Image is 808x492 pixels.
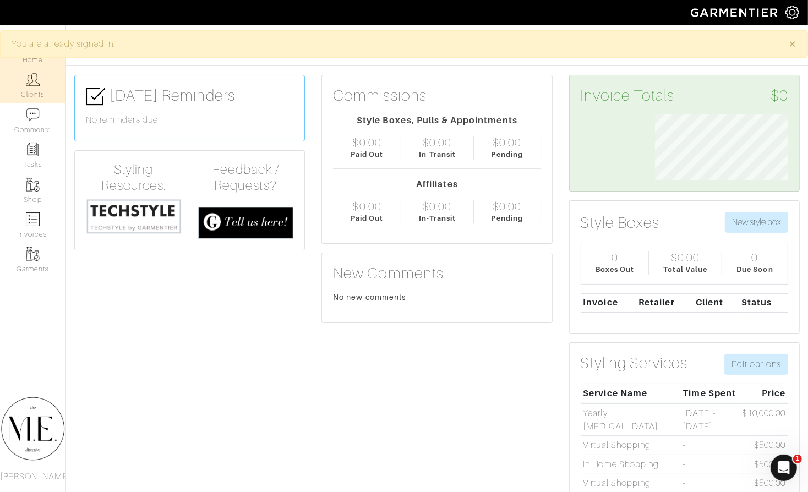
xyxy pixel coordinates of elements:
[581,436,680,455] td: Virtual Shopping
[423,136,451,149] div: $0.00
[198,207,294,239] img: feedback_requests-3821251ac2bd56c73c230f3229a5b25d6eb027adea667894f41107c140538ee0.png
[771,455,797,481] iframe: Intercom live chat
[581,403,680,436] td: Yearly [MEDICAL_DATA]
[724,354,788,375] a: Edit options
[581,354,688,373] h3: Styling Services
[680,384,740,403] th: Time Spent
[26,247,40,261] img: garments-icon-b7da505a4dc4fd61783c78ac3ca0ef83fa9d6f193b1c9dc38574b1d14d53ca28.png
[680,436,740,455] td: -
[26,143,40,156] img: reminder-icon-8004d30b9f0a5d33ae49ab947aed9ed385cf756f9e5892f1edd6e32f2345188e.png
[86,87,105,106] img: check-box-icon-36a4915ff3ba2bd8f6e4f29bc755bb66becd62c870f447fc0dd1365fcfddab58.png
[333,264,541,283] h3: New Comments
[198,162,294,194] h4: Feedback / Requests?
[86,86,293,106] h3: [DATE] Reminders
[740,384,788,403] th: Price
[740,436,788,455] td: $500.00
[581,293,636,313] th: Invoice
[492,213,523,223] div: Pending
[493,200,521,213] div: $0.00
[680,403,740,436] td: [DATE]-[DATE]
[740,455,788,474] td: $500.00
[492,149,523,160] div: Pending
[86,162,182,194] h4: Styling Resources:
[353,136,381,149] div: $0.00
[12,37,772,51] div: You are already signed in.
[26,212,40,226] img: orders-icon-0abe47150d42831381b5fb84f609e132dff9fe21cb692f30cb5eec754e2cba89.png
[752,251,758,264] div: 0
[664,264,708,275] div: Total Value
[671,251,700,264] div: $0.00
[26,73,40,86] img: clients-icon-6bae9207a08558b7cb47a8932f037763ab4055f8c8b6bfacd5dc20c3e0201464.png
[736,264,773,275] div: Due Soon
[26,178,40,192] img: garments-icon-b7da505a4dc4fd61783c78ac3ca0ef83fa9d6f193b1c9dc38574b1d14d53ca28.png
[693,293,739,313] th: Client
[581,455,680,474] td: In Home Shopping
[771,86,788,105] span: $0
[423,200,451,213] div: $0.00
[596,264,634,275] div: Boxes Out
[351,213,383,223] div: Paid Out
[419,213,456,223] div: In-Transit
[333,114,541,127] div: Style Boxes, Pulls & Appointments
[612,251,618,264] div: 0
[333,178,541,191] div: Affiliates
[739,293,788,313] th: Status
[333,292,541,303] div: No new comments
[793,455,802,463] span: 1
[581,384,680,403] th: Service Name
[740,403,788,436] td: $10,000.00
[333,86,427,105] h3: Commissions
[419,149,456,160] div: In-Transit
[785,6,799,19] img: gear-icon-white-bd11855cb880d31180b6d7d6211b90ccbf57a29d726f0c71d8c61bd08dd39cc2.png
[351,149,383,160] div: Paid Out
[86,198,182,234] img: techstyle-93310999766a10050dc78ceb7f971a75838126fd19372ce40ba20cdf6a89b94b.png
[493,136,521,149] div: $0.00
[725,212,788,233] button: New style box
[685,3,785,22] img: garmentier-logo-header-white-b43fb05a5012e4ada735d5af1a66efaba907eab6374d6393d1fbf88cb4ef424d.png
[86,115,293,125] h6: No reminders due
[680,455,740,474] td: -
[581,214,660,232] h3: Style Boxes
[26,108,40,122] img: comment-icon-a0a6a9ef722e966f86d9cbdc48e553b5cf19dbc54f86b18d962a5391bc8f6eb6.png
[581,86,788,105] h3: Invoice Totals
[636,293,694,313] th: Retailer
[353,200,381,213] div: $0.00
[788,36,796,51] span: ×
